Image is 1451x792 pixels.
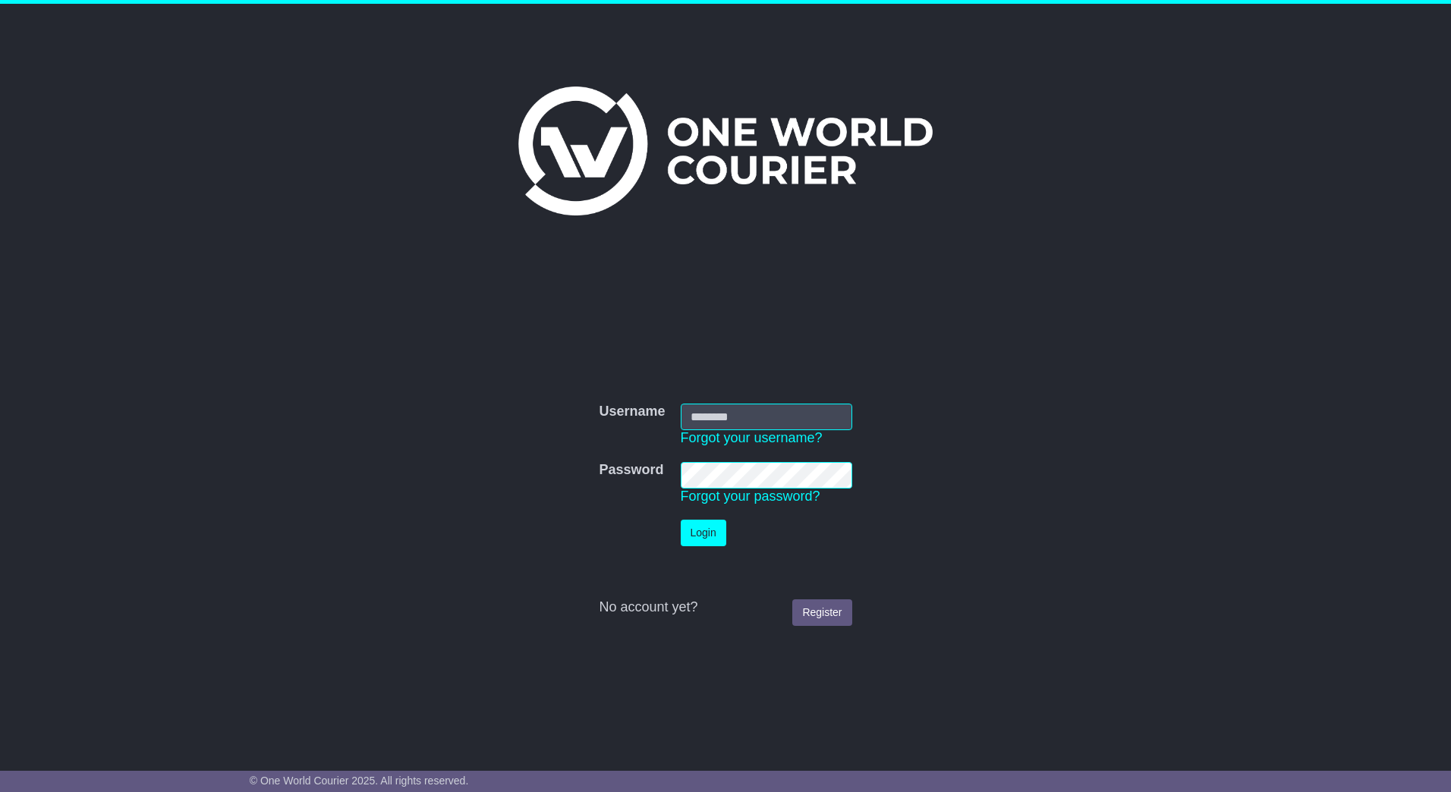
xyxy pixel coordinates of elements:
a: Forgot your password? [681,489,820,504]
div: No account yet? [599,599,851,616]
span: © One World Courier 2025. All rights reserved. [250,775,469,787]
label: Password [599,462,663,479]
img: One World [518,86,933,215]
label: Username [599,404,665,420]
button: Login [681,520,726,546]
a: Forgot your username? [681,430,823,445]
a: Register [792,599,851,626]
